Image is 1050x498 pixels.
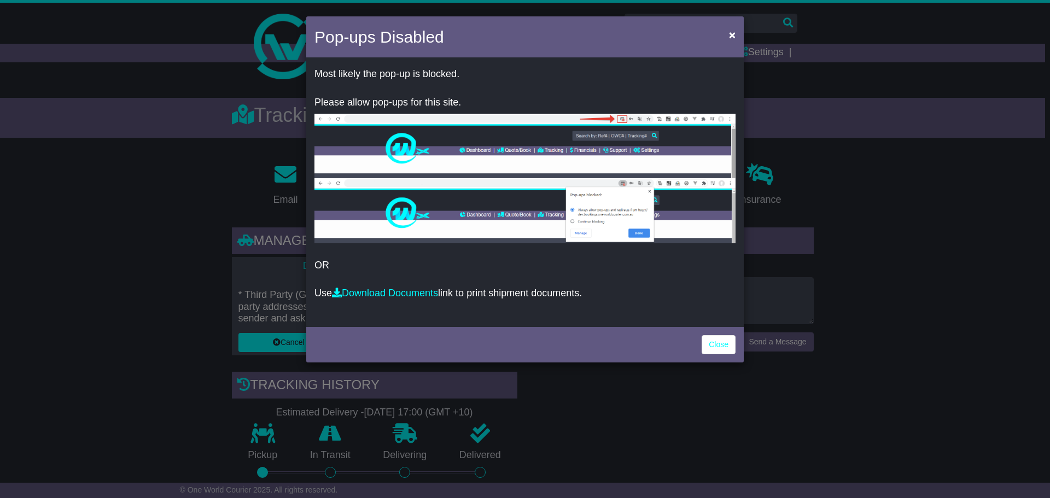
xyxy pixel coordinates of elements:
h4: Pop-ups Disabled [314,25,444,49]
button: Close [724,24,741,46]
div: OR [306,60,744,324]
img: allow-popup-1.png [314,114,736,178]
p: Please allow pop-ups for this site. [314,97,736,109]
a: Close [702,335,736,354]
span: × [729,28,736,41]
p: Use link to print shipment documents. [314,288,736,300]
img: allow-popup-2.png [314,178,736,243]
p: Most likely the pop-up is blocked. [314,68,736,80]
a: Download Documents [332,288,438,298]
